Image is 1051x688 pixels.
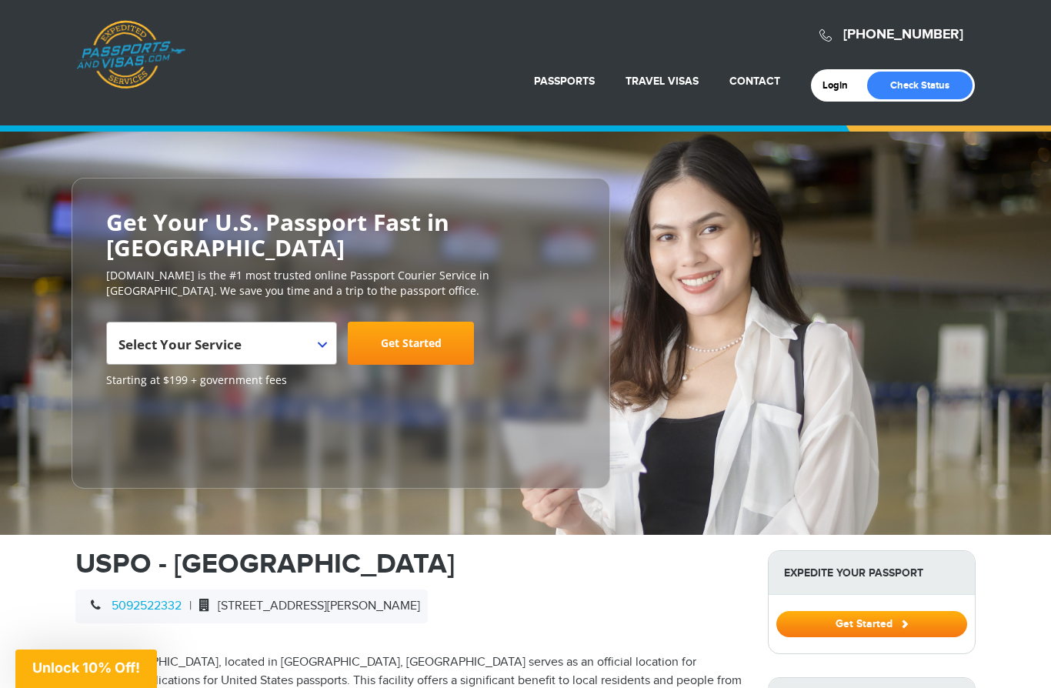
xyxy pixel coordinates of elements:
a: Get Started [776,617,967,630]
a: Login [822,79,859,92]
div: | [75,589,428,623]
span: Unlock 10% Off! [32,660,140,676]
a: Travel Visas [626,75,699,88]
span: Starting at $199 + government fees [106,372,576,388]
a: Contact [729,75,780,88]
a: [PHONE_NUMBER] [843,26,963,43]
h2: Get Your U.S. Passport Fast in [GEOGRAPHIC_DATA] [106,209,576,260]
div: Unlock 10% Off! [15,650,157,688]
button: Get Started [776,611,967,637]
span: Select Your Service [118,328,321,371]
a: Passports & [DOMAIN_NAME] [76,20,185,89]
strong: Expedite Your Passport [769,551,975,595]
span: Select Your Service [106,322,337,365]
a: Passports [534,75,595,88]
h1: USPO - [GEOGRAPHIC_DATA] [75,550,745,578]
iframe: Customer reviews powered by Trustpilot [106,396,222,473]
span: [STREET_ADDRESS][PERSON_NAME] [192,599,420,613]
span: Select Your Service [118,336,242,353]
a: 5092522332 [112,599,182,613]
p: [DOMAIN_NAME] is the #1 most trusted online Passport Courier Service in [GEOGRAPHIC_DATA]. We sav... [106,268,576,299]
a: Check Status [867,72,973,99]
a: Get Started [348,322,474,365]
